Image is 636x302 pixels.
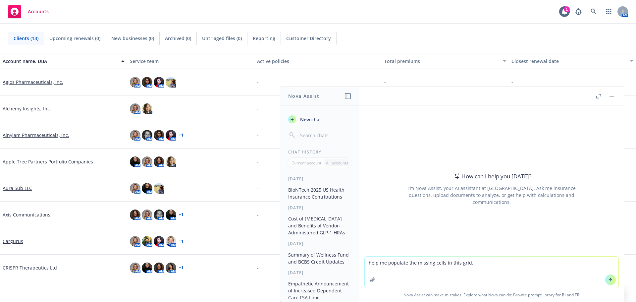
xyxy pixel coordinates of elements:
div: 1 [564,6,570,12]
img: photo [154,210,164,220]
p: Current account [291,160,321,166]
img: photo [142,210,152,220]
button: Closest renewal date [509,53,636,69]
button: Summary of Wellness Fund and BCBS Credit Updates [286,249,354,267]
img: photo [166,210,176,220]
span: Customer Directory [286,35,331,42]
a: + 1 [179,133,184,137]
img: photo [166,236,176,247]
a: Apple Tree Partners Portfolio Companies [3,158,93,165]
img: photo [130,210,140,220]
button: BioNTech 2025 US Health Insurance Contributions [286,184,354,202]
img: photo [154,156,164,167]
div: Service team [130,58,252,65]
div: Chat History [280,149,359,155]
span: - [257,238,259,245]
div: Account name, DBA [3,58,117,65]
img: photo [130,263,140,273]
img: photo [154,77,164,88]
span: New businesses (0) [111,35,154,42]
img: photo [130,156,140,167]
img: photo [142,236,152,247]
div: [DATE] [280,270,359,275]
span: - [257,264,259,271]
a: + 1 [179,213,184,217]
p: All accounts [326,160,348,166]
img: photo [166,156,176,167]
a: Axis Communications [3,211,50,218]
img: photo [130,77,140,88]
span: - [257,211,259,218]
img: photo [154,236,164,247]
a: Cargurus [3,238,23,245]
button: Cost of [MEDICAL_DATA] and Benefits of Vendor-Administered GLP-1 HRAs [286,213,354,238]
a: Aura Sub LLC [3,185,32,192]
span: - [257,79,259,86]
h1: Nova Assist [288,92,319,99]
input: Search chats [299,131,351,140]
span: Accounts [28,9,49,14]
img: photo [154,130,164,141]
img: photo [130,236,140,247]
a: Alchemy Insights, Inc. [3,105,51,112]
div: How can I help you [DATE]? [452,172,531,181]
a: CRISPR Therapeutics Ltd [3,264,57,271]
img: photo [154,183,164,194]
span: Upcoming renewals (0) [49,35,100,42]
a: TR [575,292,580,298]
a: Accounts [5,2,51,21]
a: Alnylam Pharmaceuticals, Inc. [3,132,69,139]
button: New chat [286,113,354,125]
img: photo [166,77,176,88]
div: Active policies [257,58,379,65]
img: photo [166,130,176,141]
div: I'm Nova Assist, your AI assistant at [GEOGRAPHIC_DATA]. Ask me insurance questions, upload docum... [398,185,585,206]
span: Archived (0) [165,35,191,42]
img: photo [142,130,152,141]
span: Untriaged files (0) [202,35,242,42]
img: photo [142,77,152,88]
span: Clients (13) [14,35,38,42]
span: - [257,185,259,192]
img: photo [130,183,140,194]
span: - [511,79,513,86]
a: BI [562,292,566,298]
button: Total premiums [382,53,509,69]
textarea: help me populate the missing cells in this grid. [365,257,618,288]
span: Reporting [253,35,275,42]
span: New chat [299,116,321,123]
button: Service team [127,53,254,69]
img: photo [142,183,152,194]
img: photo [142,103,152,114]
a: Search [587,5,600,18]
img: photo [142,156,152,167]
span: - [384,79,386,86]
div: [DATE] [280,205,359,211]
span: - [257,105,259,112]
div: Total premiums [384,58,499,65]
button: Active policies [254,53,382,69]
a: Agios Pharmaceuticals, Inc. [3,79,63,86]
div: [DATE] [280,176,359,182]
a: Report a Bug [572,5,585,18]
span: Nova Assist can make mistakes. Explore what Nova can do: Browse prompt library for and [362,288,621,302]
img: photo [166,263,176,273]
img: photo [154,263,164,273]
div: Closest renewal date [511,58,626,65]
span: - [257,158,259,165]
img: photo [130,103,140,114]
img: photo [142,263,152,273]
a: + 1 [179,239,184,243]
div: [DATE] [280,241,359,246]
span: - [257,132,259,139]
img: photo [130,130,140,141]
a: + 1 [179,266,184,270]
a: Switch app [602,5,615,18]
